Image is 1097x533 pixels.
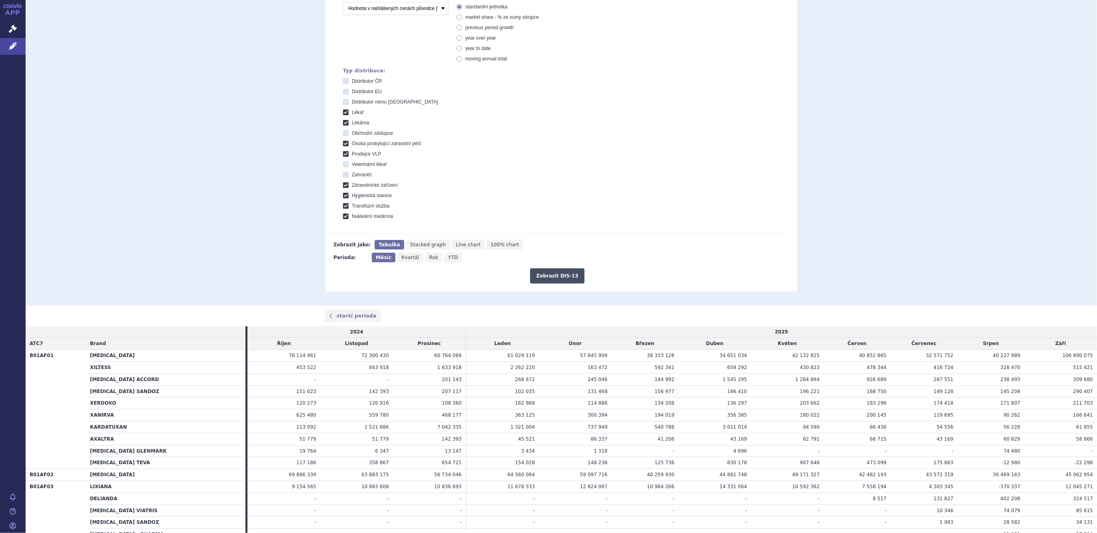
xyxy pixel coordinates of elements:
[296,424,316,430] span: 213 092
[401,255,419,260] span: Kvartál
[410,242,446,248] span: Stacked graph
[824,338,890,350] td: Červen
[588,412,608,418] span: 300 394
[375,448,389,454] span: 6 347
[795,377,820,382] span: 1 264 894
[86,421,245,433] th: KARDATUXAN
[654,460,674,465] span: 125 736
[859,472,887,477] span: 42 462 193
[465,35,496,41] span: year over year
[1001,496,1021,501] span: 402 208
[678,338,751,350] td: Duben
[86,362,245,374] th: XILTESS
[387,496,389,501] span: -
[1073,377,1093,382] span: 309 680
[442,389,462,394] span: 207 117
[818,508,820,513] span: -
[673,519,674,525] span: -
[296,389,316,394] span: 151 023
[818,519,820,525] span: -
[673,508,674,513] span: -
[1076,519,1093,525] span: 34 131
[654,412,674,418] span: 194 019
[369,412,389,418] span: 559 780
[296,365,316,370] span: 453 522
[511,424,535,430] span: 1 321 004
[606,519,607,525] span: -
[792,353,820,358] span: 42 132 825
[379,242,400,248] span: Tabulka
[654,377,674,382] span: 144 992
[720,484,747,489] span: 14 331 064
[673,496,674,501] span: -
[800,412,820,418] span: 180 022
[352,99,438,105] span: Distributor mimo [GEOGRAPHIC_DATA]
[289,472,316,477] span: 69 886 339
[612,338,678,350] td: Březen
[466,338,539,350] td: Leden
[86,517,245,529] th: [MEDICAL_DATA] SANDOZ
[460,508,462,513] span: -
[90,341,106,346] span: Brand
[507,353,535,358] span: 61 029 119
[1075,460,1093,465] span: -22 298
[369,460,389,465] span: 358 867
[885,508,886,513] span: -
[333,253,368,262] div: Perioda:
[1002,460,1020,465] span: -12 980
[352,162,387,167] span: Veterinární lékař
[442,412,462,418] span: 468 177
[993,472,1021,477] span: 36 469 163
[1003,508,1020,513] span: 74 079
[507,484,535,489] span: 11 678 533
[515,460,535,465] span: 154 028
[296,412,316,418] span: 625 480
[673,448,674,454] span: -
[933,496,953,501] span: 131 827
[891,338,957,350] td: Červenec
[591,436,608,442] span: 86 337
[588,424,608,430] span: 737 949
[1076,436,1093,442] span: 58 866
[393,338,466,350] td: Prosinec
[647,353,674,358] span: 38 333 128
[30,341,43,346] span: ATC7
[606,496,607,501] span: -
[86,493,245,505] th: DELIANDA
[376,255,391,260] span: Měsíc
[1024,338,1097,350] td: Září
[792,484,820,489] span: 10 592 362
[352,78,382,84] span: Distributor ČR
[352,141,421,146] span: Osoba poskytující zdravotní péči
[647,484,674,489] span: 10 984 266
[1073,400,1093,406] span: 211 703
[926,353,953,358] span: 32 571 752
[957,338,1024,350] td: Srpen
[803,424,820,430] span: 94 590
[292,484,316,489] span: 9 154 565
[580,472,608,477] span: 59 097 716
[654,400,674,406] span: 134 208
[369,365,389,370] span: 663 918
[588,460,608,465] span: 148 236
[594,448,607,454] span: 1 318
[940,519,953,525] span: 1 983
[1001,400,1021,406] span: 171 807
[352,130,393,136] span: Obchodní zástupce
[515,400,535,406] span: 162 968
[933,389,953,394] span: 149 128
[723,424,747,430] span: 3 011 014
[580,353,608,358] span: 57 845 909
[800,400,820,406] span: 203 662
[933,412,953,418] span: 119 695
[862,484,887,489] span: 7 558 194
[803,436,820,442] span: 62 791
[465,25,514,30] span: previous period growth
[289,353,316,358] span: 76 114 961
[86,445,245,457] th: [MEDICAL_DATA] GLENMARK
[361,353,389,358] span: 72 300 430
[733,448,747,454] span: 4 696
[1003,412,1020,418] span: 90 262
[867,377,887,382] span: 926 689
[448,255,458,260] span: YTD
